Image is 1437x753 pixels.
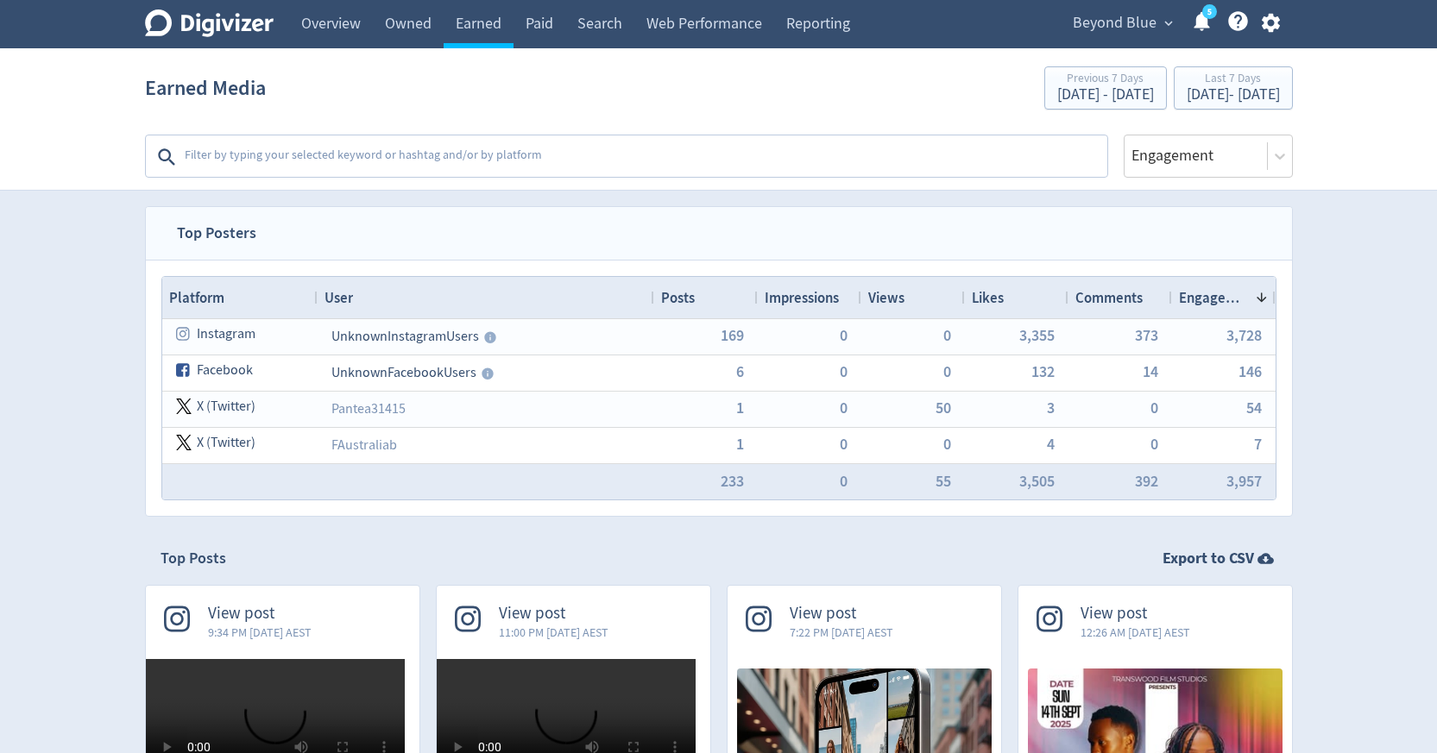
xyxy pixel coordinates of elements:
[840,436,848,452] button: 0
[1202,4,1217,19] a: 5
[1150,400,1158,416] button: 0
[943,436,951,452] button: 0
[1075,288,1143,307] span: Comments
[331,400,406,417] a: Pantea31415
[1207,6,1211,18] text: 5
[1226,328,1262,343] button: 3,728
[1238,364,1262,380] button: 146
[736,400,744,416] button: 1
[1047,400,1055,416] button: 3
[868,288,904,307] span: Views
[765,288,839,307] span: Impressions
[840,364,848,380] button: 0
[1187,72,1280,87] div: Last 7 Days
[161,548,226,569] h2: Top Posts
[1174,66,1293,110] button: Last 7 Days[DATE]- [DATE]
[176,362,192,378] svg: facebook
[1047,436,1055,452] button: 4
[197,317,255,351] span: Instagram
[1254,436,1262,452] button: 7
[1044,66,1167,110] button: Previous 7 Days[DATE] - [DATE]
[943,364,951,380] button: 0
[661,288,695,307] span: Posts
[331,364,476,381] span: Unknown Facebook Users
[331,328,479,345] span: Unknown Instagram Users
[499,624,608,641] span: 11:00 PM [DATE] AEST
[1135,328,1158,343] button: 373
[1135,474,1158,489] button: 392
[208,624,312,641] span: 9:34 PM [DATE] AEST
[197,426,255,460] span: X (Twitter)
[790,604,893,624] span: View post
[176,326,192,342] svg: instagram
[943,328,951,343] button: 0
[1246,400,1262,416] button: 54
[161,207,272,260] span: Top Posters
[1161,16,1176,31] span: expand_more
[197,390,255,424] span: X (Twitter)
[840,474,848,489] button: 0
[1019,328,1055,343] button: 3,355
[176,435,192,450] svg: twitter
[1031,364,1055,380] span: 132
[1179,288,1248,307] span: Engagement
[1057,87,1154,103] div: [DATE] - [DATE]
[1073,9,1157,37] span: Beyond Blue
[1081,624,1190,641] span: 12:26 AM [DATE] AEST
[499,604,608,624] span: View post
[1150,436,1158,452] button: 0
[1081,604,1190,624] span: View post
[736,364,744,380] button: 6
[840,400,848,416] button: 0
[736,436,744,452] button: 1
[936,400,951,416] button: 50
[721,328,744,343] button: 169
[790,624,893,641] span: 7:22 PM [DATE] AEST
[1163,548,1254,569] strong: Export to CSV
[197,354,253,387] span: Facebook
[1187,87,1280,103] div: [DATE] - [DATE]
[1057,72,1154,87] div: Previous 7 Days
[331,436,397,454] a: FAustraliab
[1143,364,1158,380] button: 14
[972,288,1004,307] span: Likes
[840,328,848,343] button: 0
[1067,9,1177,37] button: Beyond Blue
[1019,474,1055,489] button: 3,505
[325,288,353,307] span: User
[176,398,192,414] svg: twitter
[145,60,266,116] h1: Earned Media
[208,604,312,624] span: View post
[1226,474,1262,489] button: 3,957
[721,474,744,489] button: 233
[936,474,951,489] button: 55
